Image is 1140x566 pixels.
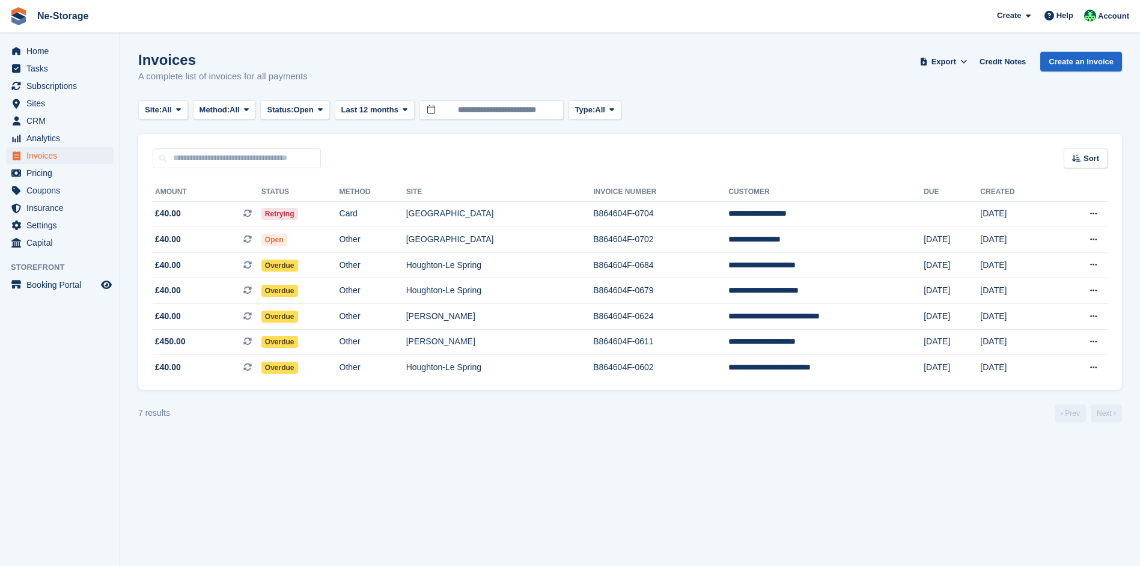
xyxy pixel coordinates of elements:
td: [PERSON_NAME] [406,304,593,330]
th: Created [980,183,1053,202]
td: B864604F-0679 [593,278,728,304]
span: All [595,104,605,116]
span: Settings [26,217,99,234]
td: B864604F-0704 [593,201,728,227]
a: Ne-Storage [32,6,93,26]
td: Houghton-Le Spring [406,252,593,278]
a: Next [1091,404,1122,422]
nav: Page [1052,404,1124,422]
td: Houghton-Le Spring [406,278,593,304]
h1: Invoices [138,52,308,68]
span: All [162,104,172,116]
td: B864604F-0624 [593,304,728,330]
button: Method: All [193,100,256,120]
span: £40.00 [155,259,181,272]
a: Previous [1055,404,1086,422]
a: Credit Notes [975,52,1031,72]
td: [DATE] [924,227,980,253]
td: Card [340,201,406,227]
a: menu [6,112,114,129]
th: Method [340,183,406,202]
td: Other [340,278,406,304]
td: [DATE] [980,201,1053,227]
button: Type: All [568,100,621,120]
span: £40.00 [155,233,181,246]
td: Houghton-Le Spring [406,355,593,380]
td: [DATE] [980,252,1053,278]
span: Home [26,43,99,59]
span: CRM [26,112,99,129]
a: menu [6,276,114,293]
td: B864604F-0611 [593,329,728,355]
td: Other [340,252,406,278]
span: Overdue [261,260,298,272]
span: £40.00 [155,284,181,297]
span: All [230,104,240,116]
span: Booking Portal [26,276,99,293]
span: Invoices [26,147,99,164]
td: [DATE] [924,304,980,330]
img: stora-icon-8386f47178a22dfd0bd8f6a31ec36ba5ce8667c1dd55bd0f319d3a0aa187defe.svg [10,7,28,25]
a: menu [6,182,114,199]
th: Site [406,183,593,202]
span: Open [294,104,314,116]
button: Export [917,52,970,72]
span: Export [931,56,956,68]
td: [DATE] [924,252,980,278]
span: £450.00 [155,335,186,348]
td: [DATE] [980,227,1053,253]
span: Overdue [261,362,298,374]
span: Open [261,234,287,246]
a: menu [6,95,114,112]
td: B864604F-0684 [593,252,728,278]
td: [DATE] [980,278,1053,304]
td: [PERSON_NAME] [406,329,593,355]
span: Analytics [26,130,99,147]
a: menu [6,165,114,181]
span: £40.00 [155,207,181,220]
span: Storefront [11,261,120,273]
td: B864604F-0602 [593,355,728,380]
span: Coupons [26,182,99,199]
span: Insurance [26,199,99,216]
td: Other [340,227,406,253]
td: [DATE] [980,304,1053,330]
span: Type: [575,104,596,116]
span: Create [997,10,1021,22]
a: Preview store [99,278,114,292]
a: menu [6,217,114,234]
a: menu [6,199,114,216]
th: Status [261,183,340,202]
th: Invoice Number [593,183,728,202]
span: Sort [1084,153,1099,165]
span: Retrying [261,208,298,220]
th: Amount [153,183,261,202]
td: [DATE] [924,329,980,355]
span: Status: [267,104,293,116]
td: B864604F-0702 [593,227,728,253]
a: Create an Invoice [1040,52,1122,72]
a: menu [6,43,114,59]
td: [DATE] [980,329,1053,355]
button: Status: Open [260,100,329,120]
td: Other [340,355,406,380]
a: menu [6,78,114,94]
a: menu [6,147,114,164]
img: Jay Johal [1084,10,1096,22]
a: menu [6,234,114,251]
td: [GEOGRAPHIC_DATA] [406,227,593,253]
button: Last 12 months [335,100,415,120]
td: [DATE] [924,278,980,304]
span: Method: [200,104,230,116]
span: £40.00 [155,361,181,374]
span: Subscriptions [26,78,99,94]
span: Last 12 months [341,104,398,116]
td: Other [340,304,406,330]
button: Site: All [138,100,188,120]
span: £40.00 [155,310,181,323]
th: Customer [728,183,924,202]
th: Due [924,183,980,202]
a: menu [6,130,114,147]
td: Other [340,329,406,355]
span: Tasks [26,60,99,77]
